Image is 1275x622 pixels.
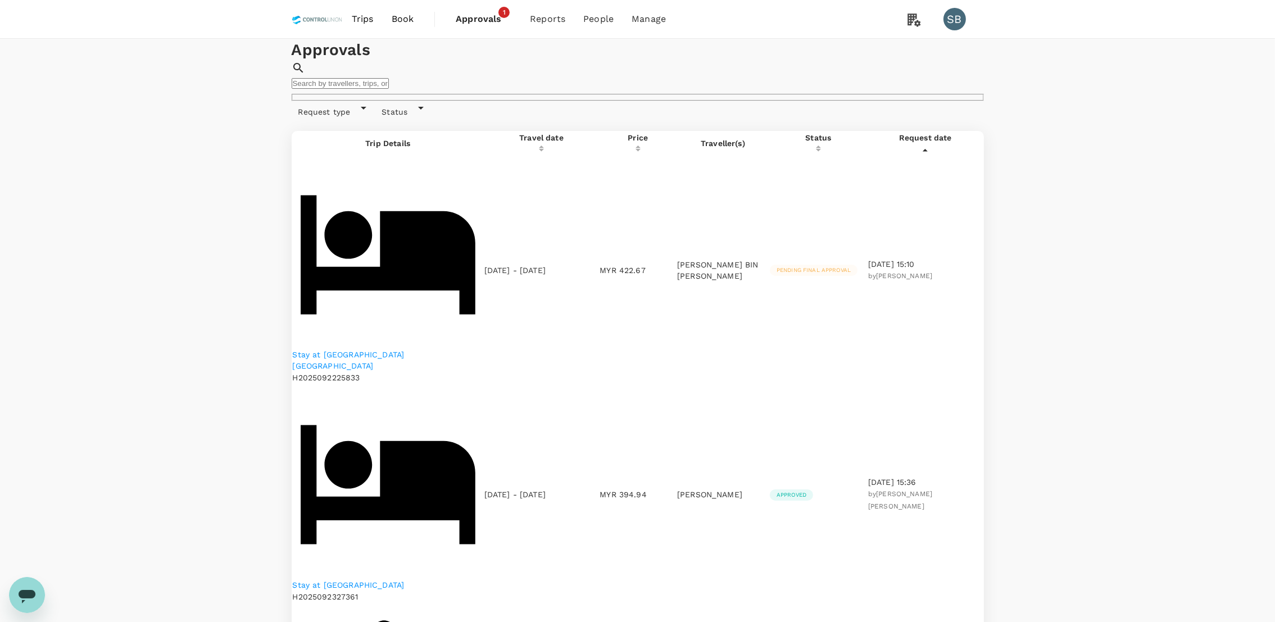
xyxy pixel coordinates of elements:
p: Trip Details [293,138,483,149]
span: Trips [352,12,374,26]
p: [DATE] - [DATE] [484,265,546,276]
input: Search by travellers, trips, or destination [292,78,389,89]
span: Approved [770,491,813,499]
span: Book [392,12,414,26]
span: [PERSON_NAME] [876,272,932,280]
div: SB [943,8,966,30]
span: Reports [530,12,565,26]
span: by [868,490,932,510]
span: H2025092327361 [293,592,359,601]
span: 1 [498,7,510,18]
p: [DATE] 15:10 [868,258,983,270]
div: Request date [868,132,983,143]
p: [PERSON_NAME] [677,489,769,500]
div: Status [770,132,867,143]
span: H2025092225833 [293,373,360,382]
h1: Approvals [292,39,984,61]
span: Manage [632,12,666,26]
p: [PERSON_NAME] BIN [PERSON_NAME] [677,259,769,282]
div: Status [375,101,428,117]
span: Approvals [456,12,512,26]
span: by [868,272,932,280]
iframe: Button to launch messaging window [9,577,45,613]
span: [PERSON_NAME] [PERSON_NAME] [868,490,932,510]
div: Price [600,132,676,143]
p: MYR 394.94 [600,489,676,500]
a: Stay at [GEOGRAPHIC_DATA] [293,579,483,591]
img: Control Union Malaysia Sdn. Bhd. [292,7,343,31]
a: Stay at [GEOGRAPHIC_DATA] [GEOGRAPHIC_DATA] [293,349,483,371]
p: MYR 422.67 [600,265,676,276]
div: Travel date [484,132,599,143]
p: Traveller(s) [677,138,769,149]
div: Request type [292,101,371,117]
p: [DATE] 15:36 [868,476,983,488]
span: People [583,12,614,26]
span: Status [375,107,414,116]
p: [DATE] - [DATE] [484,489,546,500]
span: Pending final approval [770,266,857,274]
span: Request type [292,107,357,116]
